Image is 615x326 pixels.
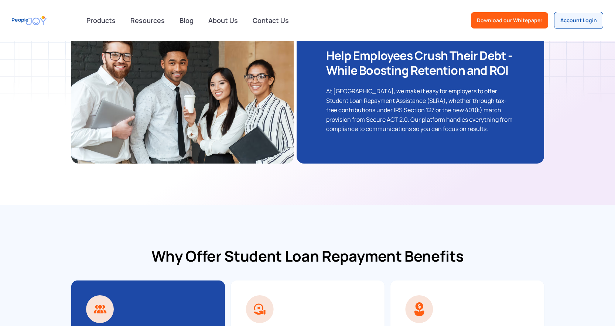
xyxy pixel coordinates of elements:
a: About Us [204,12,242,28]
div: Help Employees Crush Their Debt - While Boosting Retention and ROI [326,48,514,78]
div: Products [82,13,120,28]
a: Blog [175,12,198,28]
a: Contact Us [248,12,293,28]
a: home [12,12,47,29]
a: Resources [126,12,169,28]
h2: Why offer Student Loan Repayment Benefits [151,246,464,266]
a: Account Login [554,12,603,29]
div: At [GEOGRAPHIC_DATA], we make it easy for employers to offer Student Loan Repayment Assistance (S... [326,87,514,134]
div: Download our Whitepaper [477,17,542,24]
div: Account Login [560,17,597,24]
a: Download our Whitepaper [471,12,548,28]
